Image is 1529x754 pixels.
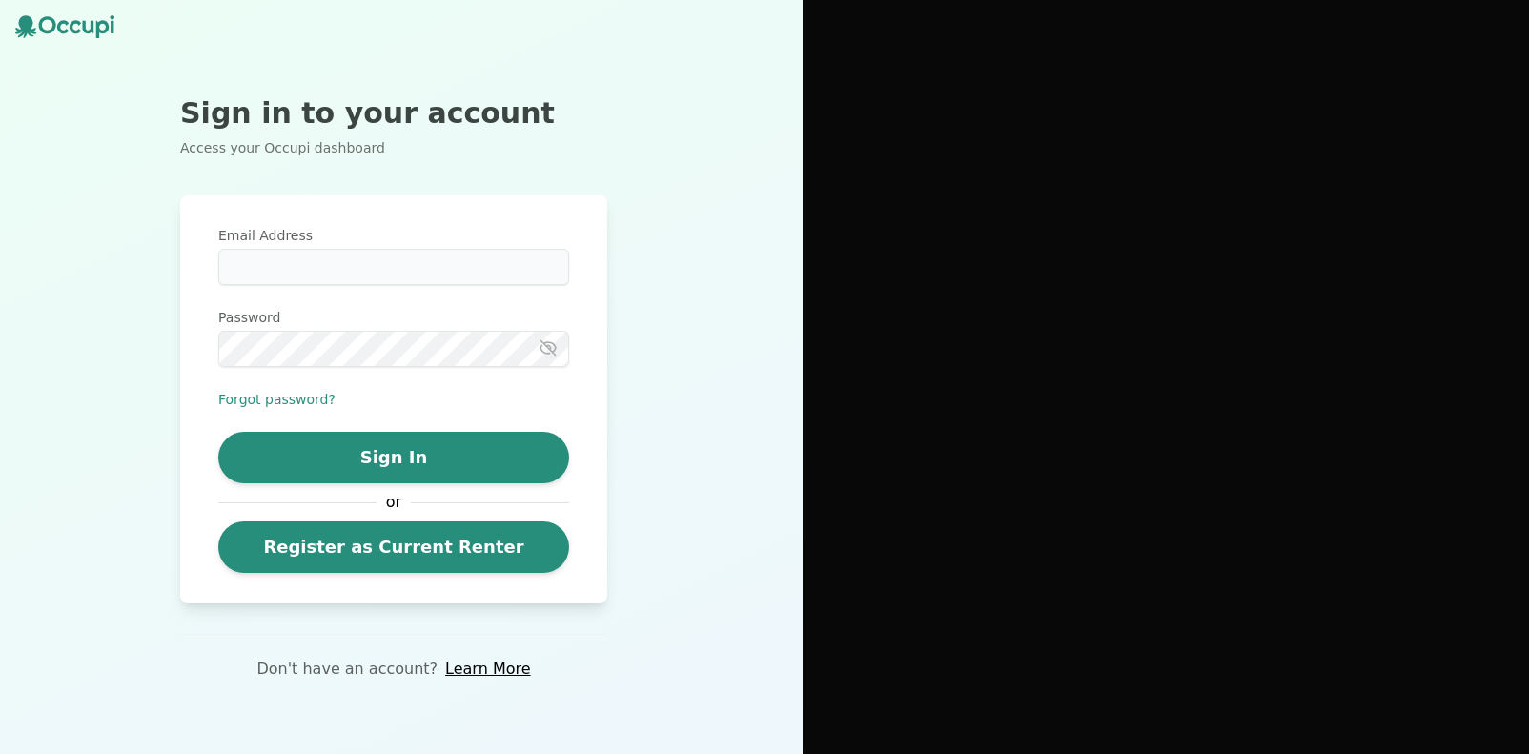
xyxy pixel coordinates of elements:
p: Access your Occupi dashboard [180,138,607,157]
a: Learn More [445,658,530,681]
label: Password [218,308,569,327]
h2: Sign in to your account [180,96,607,131]
button: Forgot password? [218,390,336,409]
p: Don't have an account? [256,658,438,681]
button: Sign In [218,432,569,483]
a: Register as Current Renter [218,521,569,573]
label: Email Address [218,226,569,245]
span: or [377,491,411,514]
